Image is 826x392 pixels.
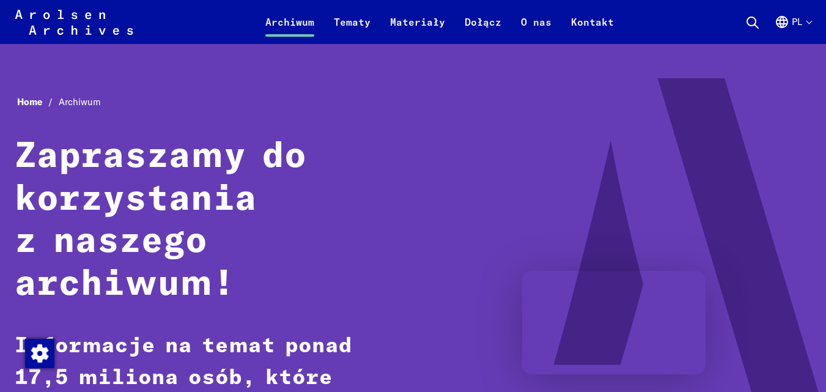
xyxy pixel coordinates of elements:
[15,136,392,306] h1: Zapraszamy do korzystania z naszego archiwum!
[324,15,380,44] a: Tematy
[59,96,100,108] span: Archiwum
[455,15,511,44] a: Dołącz
[256,15,324,44] a: Archiwum
[256,7,624,37] nav: Podstawowy
[25,339,54,368] img: Zmienić zgodę
[511,15,561,44] a: O nas
[775,15,811,44] button: Polski, wybór języka
[380,15,455,44] a: Materiały
[17,96,59,108] a: Home
[561,15,624,44] a: Kontakt
[15,93,811,111] nav: Breadcrumb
